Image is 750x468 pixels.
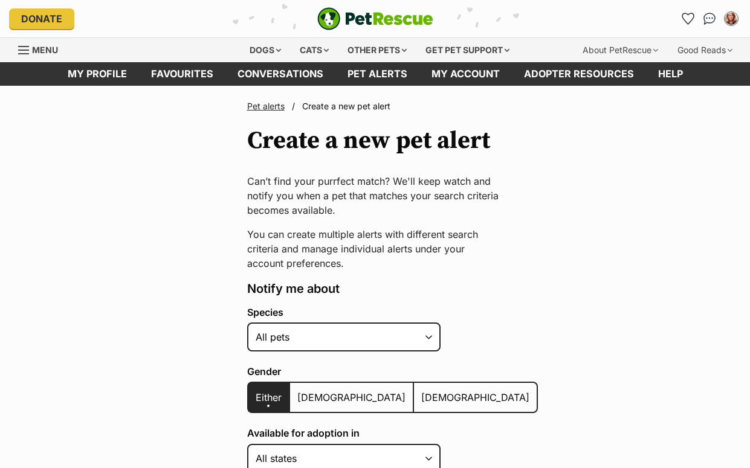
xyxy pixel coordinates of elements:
[678,9,741,28] ul: Account quick links
[225,62,335,86] a: conversations
[9,8,74,29] a: Donate
[247,366,538,377] label: Gender
[256,391,282,403] span: Either
[247,101,285,111] a: Pet alerts
[247,307,538,318] label: Species
[678,9,697,28] a: Favourites
[700,9,719,28] a: Conversations
[139,62,225,86] a: Favourites
[512,62,646,86] a: Adopter resources
[247,227,503,271] p: You can create multiple alerts with different search criteria and manage individual alerts under ...
[56,62,139,86] a: My profile
[335,62,419,86] a: Pet alerts
[417,38,518,62] div: Get pet support
[291,38,337,62] div: Cats
[722,9,741,28] button: My account
[247,127,490,155] h1: Create a new pet alert
[297,391,406,403] span: [DEMOGRAPHIC_DATA]
[725,13,737,25] img: Debbie profile pic
[317,7,433,30] a: PetRescue
[302,101,390,111] span: Create a new pet alert
[292,100,295,112] span: /
[247,100,503,112] nav: Breadcrumbs
[317,7,433,30] img: logo-e224e6f780fb5917bec1dbf3a21bbac754714ae5b6737aabdf751b685950b380.svg
[646,62,695,86] a: Help
[247,281,340,296] span: Notify me about
[421,391,529,403] span: [DEMOGRAPHIC_DATA]
[339,38,415,62] div: Other pets
[669,38,741,62] div: Good Reads
[247,174,503,217] p: Can’t find your purrfect match? We'll keep watch and notify you when a pet that matches your sear...
[18,38,66,60] a: Menu
[703,13,716,25] img: chat-41dd97257d64d25036548639549fe6c8038ab92f7586957e7f3b1b290dea8141.svg
[574,38,667,62] div: About PetRescue
[247,428,538,438] label: Available for adoption in
[419,62,512,86] a: My account
[241,38,289,62] div: Dogs
[32,45,58,55] span: Menu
